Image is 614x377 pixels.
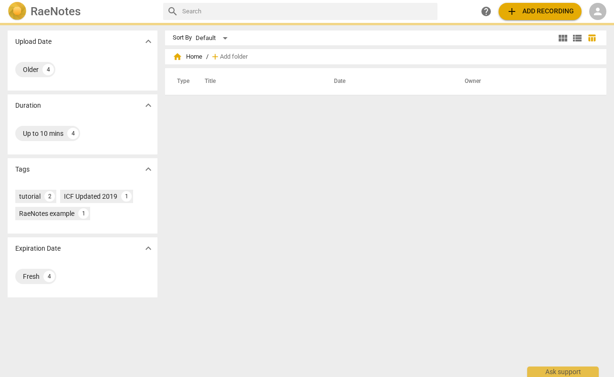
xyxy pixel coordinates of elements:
[210,52,220,61] span: add
[323,68,453,95] th: Date
[572,32,583,44] span: view_list
[556,31,570,45] button: Tile view
[31,5,81,18] h2: RaeNotes
[478,3,495,20] a: Help
[15,164,30,174] p: Tags
[196,31,231,46] div: Default
[193,68,323,95] th: Title
[206,53,208,61] span: /
[480,6,492,17] span: help
[19,209,74,218] div: RaeNotes example
[453,68,596,95] th: Owner
[506,6,518,17] span: add
[584,31,599,45] button: Table view
[592,6,604,17] span: person
[121,191,132,202] div: 1
[23,65,39,74] div: Older
[557,32,569,44] span: view_module
[587,33,596,42] span: table_chart
[15,101,41,111] p: Duration
[43,271,55,282] div: 4
[143,100,154,111] span: expand_more
[64,192,117,201] div: ICF Updated 2019
[220,53,248,61] span: Add folder
[141,34,156,49] button: Show more
[143,243,154,254] span: expand_more
[44,191,55,202] div: 2
[141,162,156,176] button: Show more
[42,64,54,75] div: 4
[527,367,599,377] div: Ask support
[570,31,584,45] button: List view
[67,128,79,139] div: 4
[173,52,202,61] span: Home
[19,192,41,201] div: tutorial
[78,208,89,219] div: 1
[143,36,154,47] span: expand_more
[23,129,63,138] div: Up to 10 mins
[23,272,40,281] div: Fresh
[8,2,27,21] img: Logo
[15,244,61,254] p: Expiration Date
[499,3,582,20] button: Upload
[167,6,178,17] span: search
[173,52,182,61] span: home
[169,68,193,95] th: Type
[15,37,52,47] p: Upload Date
[143,163,154,175] span: expand_more
[141,241,156,255] button: Show more
[182,4,434,19] input: Search
[506,6,574,17] span: Add recording
[173,34,192,41] div: Sort By
[8,2,156,21] a: LogoRaeNotes
[141,98,156,112] button: Show more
